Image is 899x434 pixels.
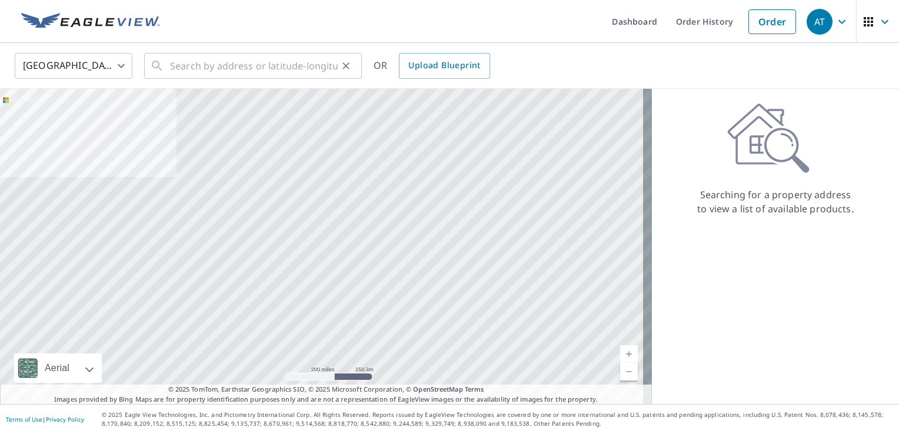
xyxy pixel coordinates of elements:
div: Aerial [14,353,102,383]
span: Upload Blueprint [408,58,480,73]
a: Current Level 5, Zoom In [620,345,638,363]
input: Search by address or latitude-longitude [170,49,338,82]
div: OR [374,53,490,79]
span: © 2025 TomTom, Earthstar Geographics SIO, © 2025 Microsoft Corporation, © [168,385,484,395]
img: EV Logo [21,13,160,31]
p: | [6,416,84,423]
a: Terms of Use [6,415,42,423]
a: Current Level 5, Zoom Out [620,363,638,380]
p: Searching for a property address to view a list of available products. [697,188,854,216]
a: OpenStreetMap [413,385,462,393]
a: Terms [465,385,484,393]
a: Upload Blueprint [399,53,490,79]
a: Order [748,9,796,34]
a: Privacy Policy [46,415,84,423]
div: [GEOGRAPHIC_DATA] [15,49,132,82]
div: Aerial [41,353,73,383]
button: Clear [338,58,354,74]
p: © 2025 Eagle View Technologies, Inc. and Pictometry International Corp. All Rights Reserved. Repo... [102,410,893,428]
div: AT [807,9,833,35]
